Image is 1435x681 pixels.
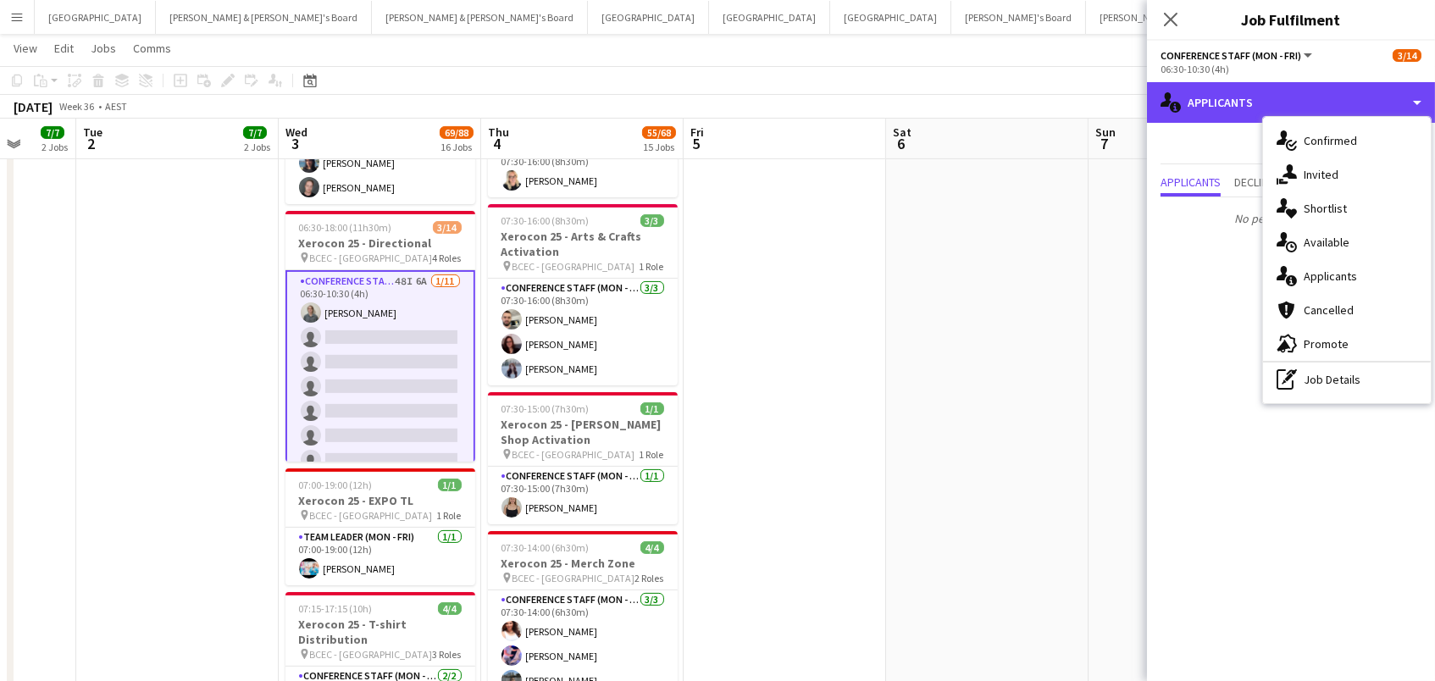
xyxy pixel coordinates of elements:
[893,125,911,140] span: Sat
[285,235,475,251] h3: Xerocon 25 - Directional
[488,279,678,385] app-card-role: Conference Staff (Mon - Fri)3/307:30-16:00 (8h30m)[PERSON_NAME][PERSON_NAME][PERSON_NAME]
[437,509,462,522] span: 1 Role
[80,134,102,153] span: 2
[35,1,156,34] button: [GEOGRAPHIC_DATA]
[47,37,80,59] a: Edit
[310,648,433,661] span: BCEC - [GEOGRAPHIC_DATA]
[243,126,267,139] span: 7/7
[1263,225,1431,259] div: Available
[640,448,664,461] span: 1 Role
[433,648,462,661] span: 3 Roles
[1093,134,1116,153] span: 7
[485,134,509,153] span: 4
[488,417,678,447] h3: Xerocon 25 - [PERSON_NAME] Shop Activation
[512,448,635,461] span: BCEC - [GEOGRAPHIC_DATA]
[244,141,270,153] div: 2 Jobs
[488,229,678,259] h3: Xerocon 25 - Arts & Crafts Activation
[588,1,709,34] button: [GEOGRAPHIC_DATA]
[299,479,373,491] span: 07:00-19:00 (12h)
[433,221,462,234] span: 3/14
[1147,204,1435,233] p: No pending applicants
[642,126,676,139] span: 55/68
[512,572,635,584] span: BCEC - [GEOGRAPHIC_DATA]
[709,1,830,34] button: [GEOGRAPHIC_DATA]
[1263,259,1431,293] div: Applicants
[488,467,678,524] app-card-role: Conference Staff (Mon - Fri)1/107:30-15:00 (7h30m)[PERSON_NAME]
[42,141,68,153] div: 2 Jobs
[488,125,509,140] span: Thu
[688,134,704,153] span: 5
[643,141,675,153] div: 15 Jobs
[372,1,588,34] button: [PERSON_NAME] & [PERSON_NAME]'s Board
[488,204,678,385] app-job-card: 07:30-16:00 (8h30m)3/3Xerocon 25 - Arts & Crafts Activation BCEC - [GEOGRAPHIC_DATA]1 RoleConfere...
[54,41,74,56] span: Edit
[640,214,664,227] span: 3/3
[1095,125,1116,140] span: Sun
[7,37,44,59] a: View
[1161,63,1421,75] div: 06:30-10:30 (4h)
[501,541,590,554] span: 07:30-14:00 (6h30m)
[285,211,475,462] app-job-card: 06:30-18:00 (11h30m)3/14Xerocon 25 - Directional BCEC - [GEOGRAPHIC_DATA]4 RolesConference Staff ...
[1147,8,1435,30] h3: Job Fulfilment
[640,402,664,415] span: 1/1
[299,221,392,234] span: 06:30-18:00 (11h30m)
[133,41,171,56] span: Comms
[1161,49,1301,62] span: Conference Staff (Mon - Fri)
[1147,82,1435,123] div: Applicants
[285,270,475,577] app-card-role: Conference Staff (Mon - Fri)48I6A1/1106:30-10:30 (4h)[PERSON_NAME]
[1263,191,1431,225] div: Shortlist
[635,572,664,584] span: 2 Roles
[1263,293,1431,327] div: Cancelled
[105,100,127,113] div: AEST
[1161,176,1221,188] span: Applicants
[310,252,433,264] span: BCEC - [GEOGRAPHIC_DATA]
[488,140,678,197] app-card-role: Conference Staff (Mon - Fri)1/107:30-16:00 (8h30m)[PERSON_NAME]
[440,126,474,139] span: 69/88
[156,1,372,34] button: [PERSON_NAME] & [PERSON_NAME]'s Board
[91,41,116,56] span: Jobs
[310,509,433,522] span: BCEC - [GEOGRAPHIC_DATA]
[640,541,664,554] span: 4/4
[1263,158,1431,191] div: Invited
[1263,363,1431,396] div: Job Details
[84,37,123,59] a: Jobs
[285,122,475,204] app-card-role: Event Manager (Mon - Fri)2/205:45-19:00 (13h15m)[PERSON_NAME][PERSON_NAME]
[14,98,53,115] div: [DATE]
[488,392,678,524] app-job-card: 07:30-15:00 (7h30m)1/1Xerocon 25 - [PERSON_NAME] Shop Activation BCEC - [GEOGRAPHIC_DATA]1 RoleCo...
[1393,49,1421,62] span: 3/14
[501,214,590,227] span: 07:30-16:00 (8h30m)
[126,37,178,59] a: Comms
[1263,124,1431,158] div: Confirmed
[285,468,475,585] app-job-card: 07:00-19:00 (12h)1/1Xerocon 25 - EXPO TL BCEC - [GEOGRAPHIC_DATA]1 RoleTeam Leader (Mon - Fri)1/1...
[1234,176,1281,188] span: Declined
[285,528,475,585] app-card-role: Team Leader (Mon - Fri)1/107:00-19:00 (12h)[PERSON_NAME]
[512,260,635,273] span: BCEC - [GEOGRAPHIC_DATA]
[299,602,373,615] span: 07:15-17:15 (10h)
[285,493,475,508] h3: Xerocon 25 - EXPO TL
[56,100,98,113] span: Week 36
[283,134,307,153] span: 3
[285,617,475,647] h3: Xerocon 25 - T-shirt Distribution
[830,1,951,34] button: [GEOGRAPHIC_DATA]
[438,602,462,615] span: 4/4
[501,402,590,415] span: 07:30-15:00 (7h30m)
[640,260,664,273] span: 1 Role
[1086,1,1221,34] button: [PERSON_NAME]'s Board
[690,125,704,140] span: Fri
[41,126,64,139] span: 7/7
[488,556,678,571] h3: Xerocon 25 - Merch Zone
[83,125,102,140] span: Tue
[951,1,1086,34] button: [PERSON_NAME]'s Board
[1161,49,1315,62] button: Conference Staff (Mon - Fri)
[890,134,911,153] span: 6
[14,41,37,56] span: View
[1263,327,1431,361] div: Promote
[440,141,473,153] div: 16 Jobs
[285,125,307,140] span: Wed
[438,479,462,491] span: 1/1
[433,252,462,264] span: 4 Roles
